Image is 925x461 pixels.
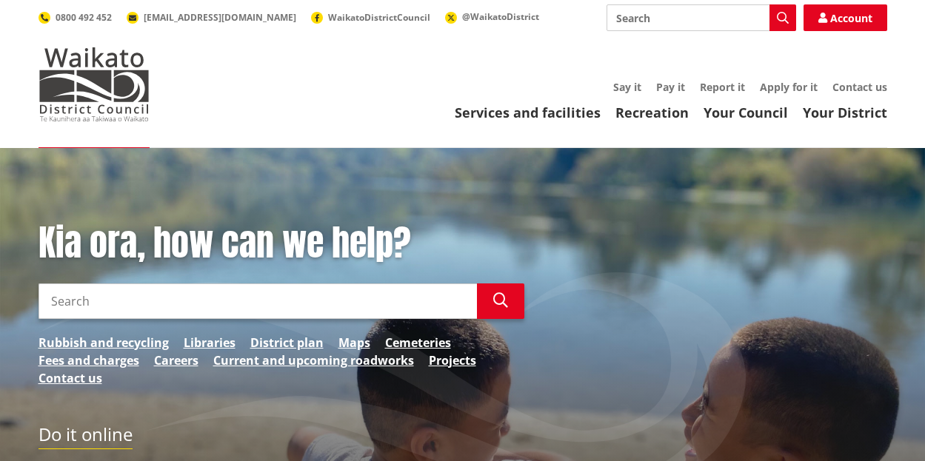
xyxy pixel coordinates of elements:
[803,104,887,121] a: Your District
[127,11,296,24] a: [EMAIL_ADDRESS][DOMAIN_NAME]
[328,11,430,24] span: WaikatoDistrictCouncil
[39,369,102,387] a: Contact us
[250,334,324,351] a: District plan
[700,80,745,94] a: Report it
[338,334,370,351] a: Maps
[704,104,788,121] a: Your Council
[455,104,601,121] a: Services and facilities
[656,80,685,94] a: Pay it
[615,104,689,121] a: Recreation
[39,283,477,319] input: Search input
[144,11,296,24] span: [EMAIL_ADDRESS][DOMAIN_NAME]
[607,4,796,31] input: Search input
[445,10,539,23] a: @WaikatoDistrict
[804,4,887,31] a: Account
[39,351,139,369] a: Fees and charges
[39,334,169,351] a: Rubbish and recycling
[39,222,524,265] h1: Kia ora, how can we help?
[385,334,451,351] a: Cemeteries
[184,334,236,351] a: Libraries
[311,11,430,24] a: WaikatoDistrictCouncil
[39,47,150,121] img: Waikato District Council - Te Kaunihera aa Takiwaa o Waikato
[154,351,198,369] a: Careers
[213,351,414,369] a: Current and upcoming roadworks
[39,11,112,24] a: 0800 492 452
[760,80,818,94] a: Apply for it
[613,80,641,94] a: Say it
[39,424,133,450] h2: Do it online
[462,10,539,23] span: @WaikatoDistrict
[832,80,887,94] a: Contact us
[429,351,476,369] a: Projects
[56,11,112,24] span: 0800 492 452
